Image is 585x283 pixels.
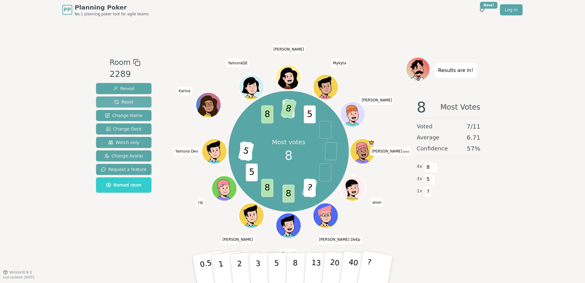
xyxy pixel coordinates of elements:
[425,187,432,197] span: ?
[417,100,426,115] span: 8
[467,144,480,153] span: 57 %
[3,270,32,275] button: Version0.9.2
[104,153,143,159] span: Change Avatar
[368,139,375,146] span: Patrick is the host
[114,99,133,105] span: Reset
[174,147,200,156] span: Click to change your name
[500,4,523,15] a: Log in
[101,166,147,172] span: Request a feature
[417,163,422,170] span: 4 x
[9,270,32,275] span: Version 0.9.2
[64,6,71,13] span: PP
[106,126,142,132] span: Change Deck
[283,185,295,202] span: 8
[177,87,192,95] span: Click to change your name
[110,57,130,68] span: Room
[75,3,149,12] span: Planning Poker
[110,68,140,81] div: 2289
[371,198,383,206] span: Click to change your name
[75,12,149,17] span: No.1 planning poker tool for agile teams
[221,235,255,244] span: Click to change your name
[272,45,306,54] span: Click to change your name
[417,122,433,131] span: Voted
[106,182,141,188] span: Named room
[281,99,297,119] span: 8
[302,178,318,198] span: ?
[331,59,348,67] span: Click to change your name
[280,249,297,258] span: Click to change your name
[467,122,480,131] span: 7 / 11
[440,100,480,115] span: Most Votes
[351,139,375,163] button: Click to change your avatar
[477,4,488,15] button: New!
[96,83,151,94] button: Reveal
[417,144,448,153] span: Confidence
[317,235,362,244] span: Click to change your name
[467,133,480,142] span: 6.71
[96,123,151,134] button: Change Deck
[96,150,151,161] button: Change Avatar
[370,147,411,156] span: Click to change your name
[360,96,394,104] span: Click to change your name
[417,133,439,142] span: Average
[105,112,143,119] span: Change Name
[480,2,497,9] div: New!
[417,188,422,194] span: 1 x
[196,198,204,206] span: Click to change your name
[108,139,140,145] span: Watch only
[96,110,151,121] button: Change Name
[96,137,151,148] button: Watch only
[3,276,34,279] span: Last updated: [DATE]
[425,162,432,172] span: 8
[238,141,255,161] span: 5
[96,177,151,193] button: Named room
[226,59,249,67] span: Click to change your name
[246,164,258,181] span: 5
[113,85,135,92] span: Reveal
[96,164,151,175] button: Request a feature
[262,106,274,123] span: 8
[304,106,316,123] span: 5
[262,179,274,197] span: 8
[285,146,292,165] span: 8
[62,3,149,17] a: PPPlanning PokerNo.1 planning poker tool for agile teams
[402,150,410,153] span: (you)
[438,66,473,75] p: Results are in!
[425,174,432,185] span: 5
[417,175,422,182] span: 3 x
[272,138,305,146] p: Most votes
[96,96,151,108] button: Reset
